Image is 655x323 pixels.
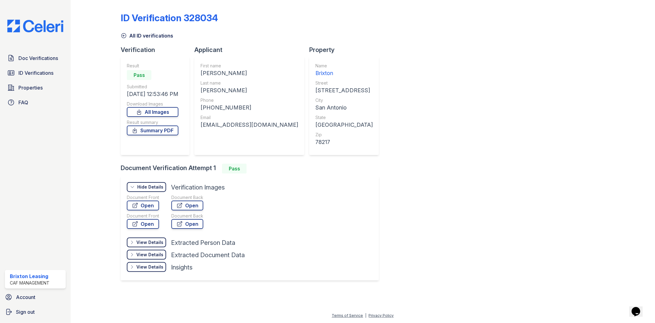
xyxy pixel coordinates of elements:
[171,213,203,219] div: Document Back
[629,298,649,317] iframe: chat widget
[201,63,298,69] div: First name
[171,238,235,247] div: Extracted Person Data
[16,293,35,301] span: Account
[18,84,43,91] span: Properties
[127,101,178,107] div: Download Images
[201,114,298,121] div: Email
[315,80,373,86] div: Street
[309,46,384,54] div: Property
[201,103,298,112] div: [PHONE_NUMBER]
[5,96,66,109] a: FAQ
[127,219,159,229] a: Open
[127,119,178,126] div: Result summary
[315,63,373,69] div: Name
[171,219,203,229] a: Open
[194,46,309,54] div: Applicant
[315,97,373,103] div: City
[201,97,298,103] div: Phone
[315,69,373,78] div: Brixton
[171,194,203,201] div: Document Back
[201,69,298,78] div: [PERSON_NAME]
[121,32,173,39] a: All ID verifications
[222,164,247,173] div: Pass
[5,82,66,94] a: Properties
[127,63,178,69] div: Result
[127,90,178,98] div: [DATE] 12:53:46 PM
[10,273,49,280] div: Brixton Leasing
[315,103,373,112] div: San Antonio
[171,201,203,210] a: Open
[18,99,28,106] span: FAQ
[315,63,373,78] a: Name Brixton
[127,194,159,201] div: Document Front
[171,263,193,272] div: Insights
[315,132,373,138] div: Zip
[16,308,35,316] span: Sign out
[136,239,163,245] div: View Details
[369,313,394,318] a: Privacy Policy
[2,20,68,32] img: CE_Logo_Blue-a8612792a0a2168367f1c8372b55b34899dd931a85d93a1a3d3e32e68fde9ad4.png
[5,67,66,79] a: ID Verifications
[127,107,178,117] a: All Images
[121,46,194,54] div: Verification
[10,280,49,286] div: CAF Management
[137,184,163,190] div: Hide Details
[2,306,68,318] a: Sign out
[315,86,373,95] div: [STREET_ADDRESS]
[121,12,218,23] div: ID Verification 328034
[201,80,298,86] div: Last name
[18,54,58,62] span: Doc Verifications
[315,114,373,121] div: State
[2,291,68,303] a: Account
[315,121,373,129] div: [GEOGRAPHIC_DATA]
[127,213,159,219] div: Document Front
[127,126,178,135] a: Summary PDF
[5,52,66,64] a: Doc Verifications
[121,164,384,173] div: Document Verification Attempt 1
[136,252,163,258] div: View Details
[127,201,159,210] a: Open
[332,313,363,318] a: Terms of Service
[315,138,373,146] div: 78217
[127,84,178,90] div: Submitted
[171,251,245,259] div: Extracted Document Data
[127,70,151,80] div: Pass
[201,121,298,129] div: [EMAIL_ADDRESS][DOMAIN_NAME]
[136,264,163,270] div: View Details
[18,69,53,77] span: ID Verifications
[201,86,298,95] div: [PERSON_NAME]
[365,313,367,318] div: |
[171,183,225,192] div: Verification Images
